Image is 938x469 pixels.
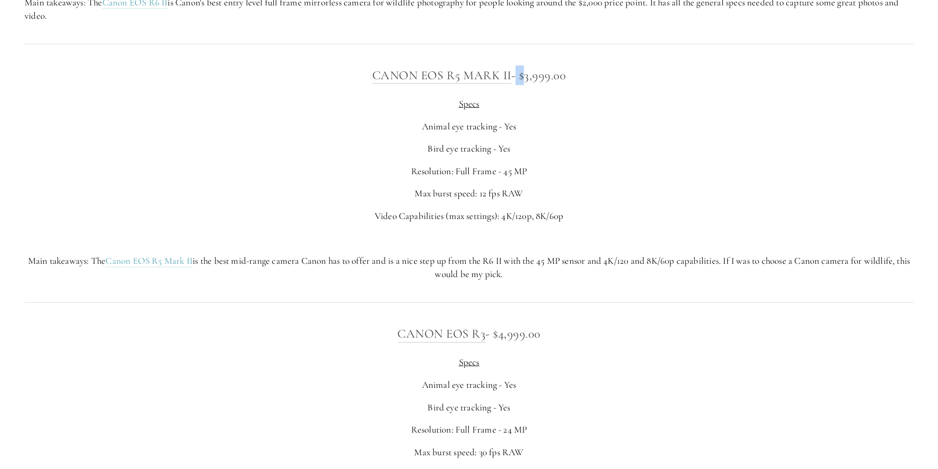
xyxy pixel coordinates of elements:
h3: - $4,999.00 [25,324,913,344]
a: Canon EOS R3 [397,326,485,342]
p: Bird eye tracking - Yes [25,142,913,156]
p: Max burst speed: 12 fps RAW [25,187,913,200]
p: Main takeaways: The is the best mid-range camera Canon has to offer and is a nice step up from th... [25,254,913,281]
p: Max burst speed: 30 fps RAW [25,446,913,459]
p: Animal eye tracking - Yes [25,378,913,392]
a: Canon EOS R5 MArk ii [372,68,512,84]
p: Animal eye tracking - Yes [25,120,913,133]
a: Canon EOS R5 Mark II [105,255,193,267]
p: Resolution: Full Frame - 45 MP [25,165,913,178]
span: Specs [459,356,480,368]
p: Video Capabilities (max settings): 4K/120p, 8K/60p [25,210,913,223]
h3: - $3,999.00 [25,65,913,85]
span: Specs [459,98,480,109]
p: Bird eye tracking - Yes [25,401,913,414]
p: Resolution: Full Frame - 24 MP [25,423,913,437]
